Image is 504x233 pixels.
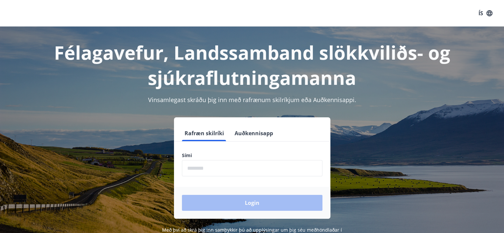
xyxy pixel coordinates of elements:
[182,125,227,141] button: Rafræn skilríki
[182,152,322,159] label: Sími
[22,40,483,90] h1: Félagavefur, Landssamband slökkviliðs- og sjúkraflutningamanna
[148,96,356,104] span: Vinsamlegast skráðu þig inn með rafrænum skilríkjum eða Auðkennisappi.
[232,125,276,141] button: Auðkennisapp
[475,7,496,19] button: ÍS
